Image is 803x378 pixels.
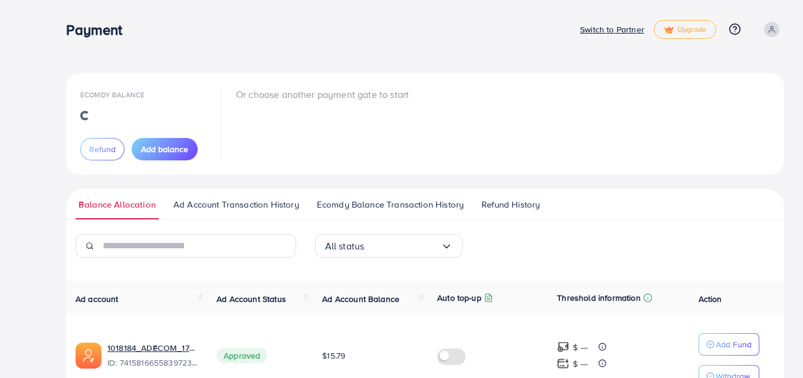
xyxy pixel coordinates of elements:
[654,20,716,39] a: tickUpgrade
[141,143,188,155] span: Add balance
[317,198,464,211] span: Ecomdy Balance Transaction History
[557,291,640,305] p: Threshold information
[76,293,119,305] span: Ad account
[315,234,463,258] div: Search for option
[322,350,345,361] span: $15.79
[664,25,706,34] span: Upgrade
[573,357,588,371] p: $ ---
[325,237,365,255] span: All status
[236,87,409,101] p: Or choose another payment gate to start
[364,237,440,255] input: Search for option
[107,357,198,369] span: ID: 7415816655839723537
[699,293,722,305] span: Action
[89,143,116,155] span: Refund
[217,348,267,363] span: Approved
[664,26,674,34] img: tick
[76,343,101,369] img: ic-ads-acc.e4c84228.svg
[557,357,569,370] img: top-up amount
[78,198,156,211] span: Balance Allocation
[481,198,540,211] span: Refund History
[573,340,588,354] p: $ ---
[580,22,644,37] p: Switch to Partner
[699,333,759,356] button: Add Fund
[107,342,198,354] a: 1018184_ADECOM_1726629369576
[80,138,124,160] button: Refund
[80,90,145,100] span: Ecomdy Balance
[107,342,198,369] div: <span class='underline'>1018184_ADECOM_1726629369576</span></br>7415816655839723537
[132,138,198,160] button: Add balance
[437,291,481,305] p: Auto top-up
[217,293,286,305] span: Ad Account Status
[173,198,299,211] span: Ad Account Transaction History
[716,337,752,351] p: Add Fund
[66,21,132,38] h3: Payment
[557,341,569,353] img: top-up amount
[322,293,399,305] span: Ad Account Balance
